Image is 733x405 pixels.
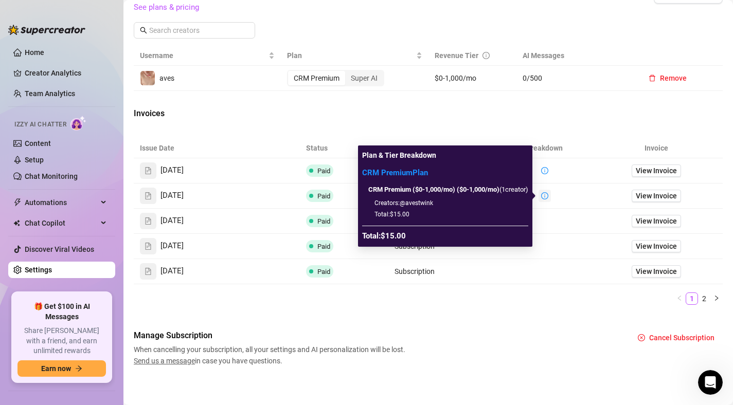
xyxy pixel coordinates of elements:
[37,227,364,235] span: Hey Aves, my apologies, Could you check again, you should be able to see the credits now
[98,274,127,285] div: • [DATE]
[120,336,137,343] span: Help
[541,192,548,199] span: info-circle
[160,240,184,252] span: [DATE]
[345,71,383,85] div: Super AI
[63,236,92,247] div: • [DATE]
[98,160,127,171] div: • [DATE]
[699,293,710,304] a: 2
[317,268,330,275] span: Paid
[25,65,107,81] a: Creator Analytics
[98,122,127,133] div: • [DATE]
[368,186,528,193] span: ( 1 creator )
[145,217,152,225] span: file-text
[8,25,85,35] img: logo-BBDzfeDw.svg
[12,188,32,209] img: Profile image for Giselle
[317,167,330,175] span: Paid
[145,167,152,174] span: file-text
[388,138,499,158] th: Type
[435,51,478,60] span: Revenue Tier
[636,241,677,252] span: View Invoice
[632,215,681,227] a: View Invoice
[37,198,61,209] div: Giselle
[632,265,681,278] a: View Invoice
[134,138,300,158] th: Issue Date
[25,89,75,98] a: Team Analytics
[288,71,345,85] div: CRM Premium
[300,138,388,158] th: Status
[632,164,681,177] a: View Invoice
[374,199,433,207] span: Creators: @avestwink
[134,3,199,12] a: See plans & pricing
[523,72,628,84] span: 0 / 500
[134,344,408,366] span: When cancelling your subscription, all your settings and AI personalization will be lost. in case...
[145,268,152,275] span: file-text
[362,231,406,241] strong: Total: $15.00
[98,46,133,57] div: • Just now
[368,186,499,193] strong: CRM Premium ($0-1,000/mo) ($0-1,000/mo)
[140,50,266,61] span: Username
[25,172,78,180] a: Chat Monitoring
[281,46,428,66] th: Plan
[63,198,92,209] div: • [DATE]
[140,27,147,34] span: search
[710,292,723,305] button: right
[686,293,698,304] a: 1
[70,116,86,131] img: AI Chatter
[98,84,133,95] div: • Just now
[25,194,98,211] span: Automations
[14,120,66,130] span: Izzy AI Chatter
[698,292,710,305] li: 2
[374,211,409,218] span: Total: $15.00
[17,302,106,322] span: 🎁 Get $100 in AI Messages
[630,329,723,346] button: Cancel Subscription
[37,236,61,247] div: Giselle
[676,295,683,301] span: left
[57,336,97,343] span: Messages
[15,336,36,343] span: Home
[25,156,44,164] a: Setup
[660,74,687,82] span: Remove
[51,310,103,352] button: Messages
[149,25,241,36] input: Search creators
[13,198,22,207] span: thunderbolt
[698,370,723,395] iframe: Intercom live chat
[395,267,435,275] span: Subscription
[25,245,94,253] a: Discover Viral Videos
[710,292,723,305] li: Next Page
[590,138,723,158] th: Invoice
[713,295,720,301] span: right
[428,66,517,91] td: $0-1,000/mo
[482,52,490,59] span: info-circle
[103,310,154,352] button: Help
[13,219,20,227] img: Chat Copilot
[25,139,51,148] a: Content
[75,365,82,372] span: arrow-right
[37,113,652,121] span: Hi Aves, We are attending XBIZ 🎉. If you’re there too, scan the QR code and drop us a message - w...
[12,264,32,285] div: Profile image for Tanya
[37,46,96,57] div: [PERSON_NAME]
[287,50,414,61] span: Plan
[395,242,435,250] span: Subscription
[12,74,32,95] div: Profile image for Tanya
[362,151,436,159] strong: Plan & Tier Breakdown
[145,192,152,199] span: file-text
[12,112,32,133] div: Profile image for Tanya
[638,334,645,341] span: close-circle
[134,329,408,342] span: Manage Subscription
[317,192,330,200] span: Paid
[673,292,686,305] li: Previous Page
[636,190,677,201] span: View Invoice
[160,265,184,278] span: [DATE]
[636,215,677,227] span: View Invoice
[516,46,634,66] th: AI Messages
[160,215,184,227] span: [DATE]
[160,190,184,202] span: [DATE]
[37,122,96,133] div: [PERSON_NAME]
[154,310,206,352] button: News
[541,167,548,174] span: info-circle
[37,84,96,95] div: [PERSON_NAME]
[25,215,98,231] span: Chat Copilot
[37,160,96,171] div: [PERSON_NAME]
[632,240,681,252] a: View Invoice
